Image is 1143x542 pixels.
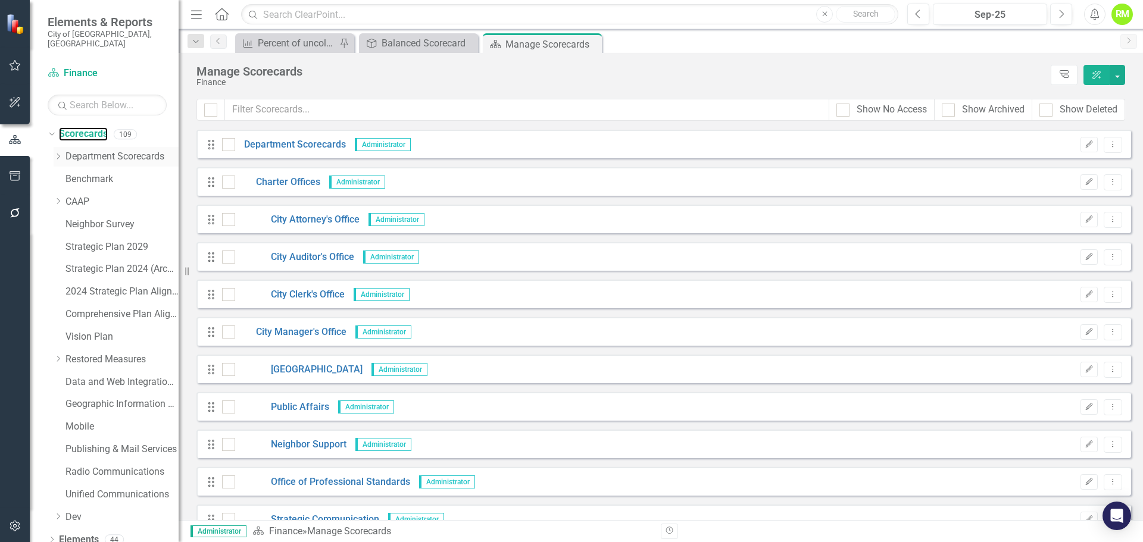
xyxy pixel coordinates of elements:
span: Administrator [355,438,411,451]
div: 109 [114,129,137,139]
span: Administrator [338,400,394,413]
span: Administrator [388,513,444,526]
div: Show Deleted [1060,103,1117,117]
a: Percent of uncollected utility bills [238,36,336,51]
span: Administrator [329,176,385,189]
div: Manage Scorecards [505,37,599,52]
input: Filter Scorecards... [224,99,829,121]
a: Unified Communications [65,488,179,502]
div: Sep-25 [937,8,1043,22]
div: Show No Access [857,103,927,117]
a: Restored Measures [65,353,179,366]
span: Administrator [355,138,411,151]
span: Administrator [355,325,411,339]
a: Balanced Scorecard [362,36,475,51]
button: RM [1111,4,1133,25]
a: Finance [48,67,167,80]
a: Dev [65,510,179,524]
a: Vision Plan [65,330,179,344]
a: Strategic Communication [235,513,379,527]
a: City Manager's Office [235,325,346,339]
a: Strategic Plan 2029 [65,240,179,254]
a: Benchmark [65,173,179,186]
span: Administrator [354,288,410,301]
a: Public Affairs [235,400,329,414]
a: Neighbor Support [235,438,346,452]
span: Administrator [363,250,419,264]
a: Strategic Plan 2024 (Archive) [65,262,179,276]
a: Office of Professional Standards [235,475,410,489]
a: City Auditor's Office [235,250,354,264]
a: Data and Web Integration Services [65,375,179,389]
a: Mobile [65,420,179,434]
a: Comprehensive Plan Alignment [65,308,179,321]
input: Search ClearPoint... [241,4,898,25]
small: City of [GEOGRAPHIC_DATA], [GEOGRAPHIC_DATA] [48,29,167,49]
a: City Attorney's Office [235,213,360,227]
div: » Manage Scorecards [252,525,652,538]
div: Percent of uncollected utility bills [258,36,336,51]
div: Finance [196,78,1045,87]
a: Radio Communications [65,465,179,479]
span: Administrator [190,525,246,537]
a: Neighbor Survey [65,218,179,231]
span: Administrator [368,213,424,226]
a: Finance [269,525,302,537]
div: Open Intercom Messenger [1103,502,1131,530]
a: Publishing & Mail Services [65,443,179,456]
button: Search [836,6,895,23]
a: 2024 Strategic Plan Alignment [65,285,179,299]
div: Show Archived [962,103,1025,117]
button: Sep-25 [933,4,1047,25]
div: Manage Scorecards [196,65,1045,78]
a: City Clerk's Office [235,288,345,302]
a: [GEOGRAPHIC_DATA] [235,363,363,377]
a: CAAP [65,195,179,209]
img: ClearPoint Strategy [6,14,27,35]
input: Search Below... [48,95,167,115]
a: Geographic Information System (GIS) [65,397,179,411]
a: Department Scorecards [235,138,346,152]
div: Balanced Scorecard [382,36,475,51]
span: Administrator [371,363,427,376]
a: Department Scorecards [65,150,179,164]
a: Charter Offices [235,176,320,189]
span: Elements & Reports [48,15,167,29]
span: Search [853,9,879,18]
a: Scorecards [59,127,108,141]
span: Administrator [419,475,475,488]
